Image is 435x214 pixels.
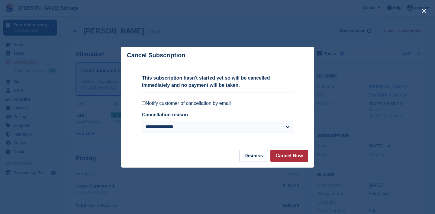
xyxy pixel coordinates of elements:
button: Cancel Now [270,150,308,162]
button: close [419,6,429,16]
label: Notify customer of cancellation by email [142,100,293,106]
label: Cancellation reason [142,112,188,117]
p: Cancel Subscription [127,52,185,59]
input: Notify customer of cancellation by email [142,101,146,105]
button: Dismiss [239,150,268,162]
p: This subscription hasn't started yet so will be cancelled immediately and no payment will be taken. [142,74,293,89]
